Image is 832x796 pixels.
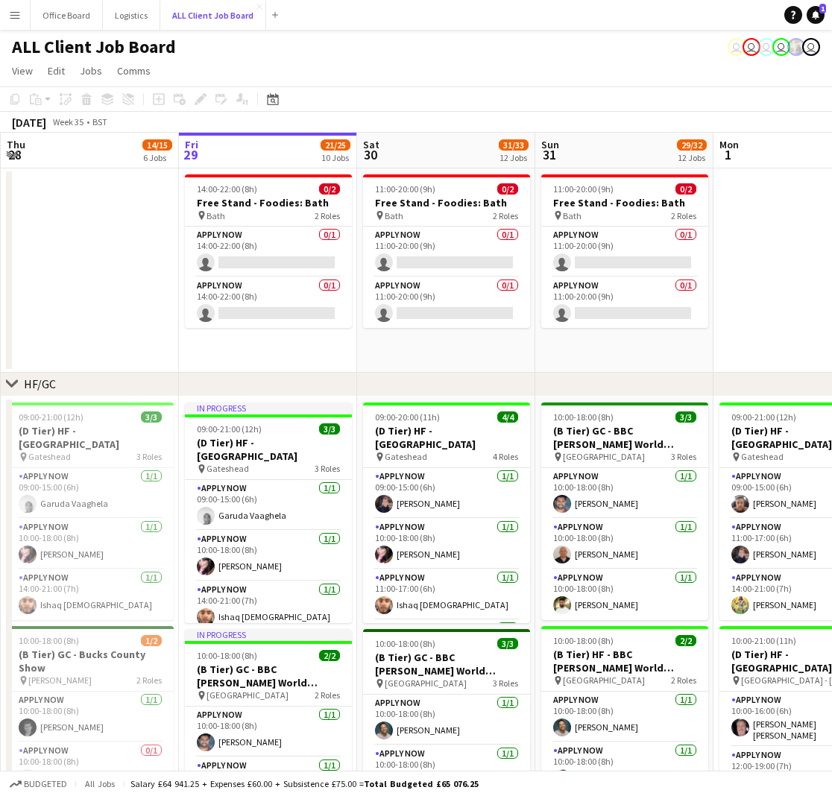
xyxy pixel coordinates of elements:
[197,423,262,435] span: 09:00-21:00 (12h)
[7,692,174,742] app-card-role: APPLY NOW1/110:00-18:00 (8h)[PERSON_NAME]
[6,61,39,80] a: View
[563,451,645,462] span: [GEOGRAPHIC_DATA]
[19,635,79,646] span: 10:00-18:00 (8h)
[553,411,614,423] span: 10:00-18:00 (8h)
[7,468,174,519] app-card-role: APPLY NOW1/109:00-15:00 (6h)Garuda Vaaghela
[363,695,530,745] app-card-role: APPLY NOW1/110:00-18:00 (8h)[PERSON_NAME]
[541,138,559,151] span: Sun
[741,451,784,462] span: Gateshead
[375,183,435,195] span: 11:00-20:00 (9h)
[499,152,528,163] div: 12 Jobs
[7,626,174,793] app-job-card: 10:00-18:00 (8h)1/2(B Tier) GC - Bucks County Show [PERSON_NAME]2 RolesAPPLY NOW1/110:00-18:00 (8...
[185,196,352,209] h3: Free Stand - Foodies: Bath
[493,210,518,221] span: 2 Roles
[12,115,46,130] div: [DATE]
[197,183,257,195] span: 14:00-22:00 (8h)
[678,152,706,163] div: 12 Jobs
[541,742,708,793] app-card-role: APPLY NOW1/110:00-18:00 (8h)[PERSON_NAME]
[160,1,266,30] button: ALL Client Job Board
[717,146,739,163] span: 1
[731,411,796,423] span: 09:00-21:00 (12h)
[363,745,530,796] app-card-role: APPLY NOW1/110:00-18:00 (8h)[PERSON_NAME]
[385,210,403,221] span: Bath
[743,38,760,56] app-user-avatar: Julie Renhard Gray
[541,277,708,328] app-card-role: APPLY NOW0/111:00-20:00 (9h)
[185,436,352,463] h3: (D Tier) HF - [GEOGRAPHIC_DATA]
[31,1,103,30] button: Office Board
[117,64,151,78] span: Comms
[807,6,825,24] a: 1
[541,692,708,742] app-card-role: APPLY NOW1/110:00-18:00 (8h)[PERSON_NAME]
[493,451,518,462] span: 4 Roles
[42,61,71,80] a: Edit
[541,569,708,620] app-card-role: APPLY NOW1/110:00-18:00 (8h)[PERSON_NAME]
[103,1,160,30] button: Logistics
[183,146,198,163] span: 29
[363,138,379,151] span: Sat
[541,648,708,675] h3: (B Tier) HF - BBC [PERSON_NAME] World [PERSON_NAME] End - Stand GF55
[772,38,790,56] app-user-avatar: Nicola Lewis
[7,776,69,792] button: Budgeted
[321,152,350,163] div: 10 Jobs
[541,196,708,209] h3: Free Stand - Foodies: Bath
[319,423,340,435] span: 3/3
[363,569,530,620] app-card-role: APPLY NOW1/111:00-17:00 (6h)Ishaq [DEMOGRAPHIC_DATA]
[499,139,529,151] span: 31/33
[361,146,379,163] span: 30
[7,402,174,620] div: 09:00-21:00 (12h)3/3(D Tier) HF - [GEOGRAPHIC_DATA] Gateshead3 RolesAPPLY NOW1/109:00-15:00 (6h)G...
[541,626,708,793] app-job-card: 10:00-18:00 (8h)2/2(B Tier) HF - BBC [PERSON_NAME] World [PERSON_NAME] End - Stand GF55 [GEOGRAPH...
[819,4,826,13] span: 1
[185,581,352,632] app-card-role: APPLY NOW1/114:00-21:00 (7h)Ishaq [DEMOGRAPHIC_DATA]
[719,138,739,151] span: Mon
[315,463,340,474] span: 3 Roles
[7,648,174,675] h3: (B Tier) GC - Bucks County Show
[185,402,352,623] app-job-card: In progress09:00-21:00 (12h)3/3(D Tier) HF - [GEOGRAPHIC_DATA] Gateshead3 RolesAPPLY NOW1/109:00-...
[82,778,118,789] span: All jobs
[48,64,65,78] span: Edit
[541,468,708,519] app-card-role: APPLY NOW1/110:00-18:00 (8h)[PERSON_NAME]
[185,480,352,531] app-card-role: APPLY NOW1/109:00-15:00 (6h)Garuda Vaaghela
[185,402,352,414] div: In progress
[728,38,746,56] app-user-avatar: Jamie Neale
[143,152,171,163] div: 6 Jobs
[363,174,530,328] app-job-card: 11:00-20:00 (9h)0/2Free Stand - Foodies: Bath Bath2 RolesAPPLY NOW0/111:00-20:00 (9h) APPLY NOW0/...
[385,451,427,462] span: Gateshead
[130,778,479,789] div: Salary £64 941.25 + Expenses £60.00 + Subsistence £75.00 =
[363,402,530,623] app-job-card: 09:00-20:00 (11h)4/4(D Tier) HF - [GEOGRAPHIC_DATA] Gateshead4 RolesAPPLY NOW1/109:00-15:00 (6h)[...
[675,635,696,646] span: 2/2
[731,635,796,646] span: 10:00-21:00 (11h)
[541,174,708,328] div: 11:00-20:00 (9h)0/2Free Stand - Foodies: Bath Bath2 RolesAPPLY NOW0/111:00-20:00 (9h) APPLY NOW0/...
[24,779,67,789] span: Budgeted
[7,519,174,569] app-card-role: APPLY NOW1/110:00-18:00 (8h)[PERSON_NAME]
[541,424,708,451] h3: (B Tier) GC - BBC [PERSON_NAME] World [PERSON_NAME] End - Stand GF 10/22
[185,629,352,641] div: In progress
[185,531,352,581] app-card-role: APPLY NOW1/110:00-18:00 (8h)[PERSON_NAME]
[757,38,775,56] app-user-avatar: Daniella Rocuzzi
[185,174,352,328] app-job-card: 14:00-22:00 (8h)0/2Free Stand - Foodies: Bath Bath2 RolesAPPLY NOW0/114:00-22:00 (8h) APPLY NOW0/...
[185,227,352,277] app-card-role: APPLY NOW0/114:00-22:00 (8h)
[141,411,162,423] span: 3/3
[28,675,92,686] span: [PERSON_NAME]
[363,227,530,277] app-card-role: APPLY NOW0/111:00-20:00 (9h)
[497,638,518,649] span: 3/3
[80,64,102,78] span: Jobs
[92,116,107,127] div: BST
[319,650,340,661] span: 2/2
[363,196,530,209] h3: Free Stand - Foodies: Bath
[7,138,25,151] span: Thu
[563,210,582,221] span: Bath
[185,277,352,328] app-card-role: APPLY NOW0/114:00-22:00 (8h)
[539,146,559,163] span: 31
[7,569,174,620] app-card-role: APPLY NOW1/114:00-21:00 (7h)Ishaq [DEMOGRAPHIC_DATA]
[28,451,71,462] span: Gateshead
[541,227,708,277] app-card-role: APPLY NOW0/111:00-20:00 (9h)
[541,402,708,620] app-job-card: 10:00-18:00 (8h)3/3(B Tier) GC - BBC [PERSON_NAME] World [PERSON_NAME] End - Stand GF 10/22 [GEOG...
[675,411,696,423] span: 3/3
[675,183,696,195] span: 0/2
[7,424,174,451] h3: (D Tier) HF - [GEOGRAPHIC_DATA]
[141,635,162,646] span: 1/2
[497,183,518,195] span: 0/2
[49,116,86,127] span: Week 35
